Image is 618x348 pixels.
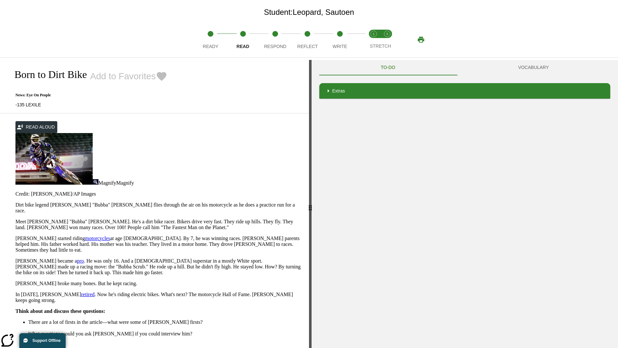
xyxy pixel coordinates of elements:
[257,22,294,57] button: Respond step 3 of 5
[332,88,345,94] p: Extras
[8,69,87,81] h2: Born to Dirt Bike
[297,44,318,49] span: Reflect
[15,236,301,253] p: [PERSON_NAME] started riding at age [DEMOGRAPHIC_DATA]. By 7, he was winning races. [PERSON_NAME]...
[8,101,167,108] p: -135 LEXILE
[332,44,347,49] span: Write
[15,219,301,230] p: Meet [PERSON_NAME] "Bubba" [PERSON_NAME]. He's a dirt bike racer. Bikers drive very fast. They ri...
[15,191,301,197] p: Credit: [PERSON_NAME]/AP Images
[33,338,61,343] span: Support Offline
[224,22,261,57] button: Read step 2 of 5
[192,22,229,57] button: Ready step 1 of 5
[15,133,93,185] img: Motocross racer James Stewart flies through the air on his dirt bike.
[386,32,388,35] text: 2
[81,292,95,297] a: retired
[370,43,391,49] span: STRETCH
[15,308,105,314] strong: Think about and discuss these questions:
[319,60,457,75] button: TO-DO
[289,22,326,57] button: Reflect step 4 of 5
[203,44,218,49] span: Ready
[15,281,301,286] p: [PERSON_NAME] broke many bones. But he kept racing.
[309,60,312,348] div: Press Enter or Spacebar and then press right and left arrow keys to move the slider
[378,22,397,57] button: Stretch Respond step 2 of 2
[77,258,84,264] a: pro
[411,34,431,45] button: Print
[15,292,301,303] p: In [DATE], [PERSON_NAME] . Now he's riding electric bikes. What's next? The motorcycle Hall of Fa...
[28,331,301,337] li: What questions would you ask [PERSON_NAME] if you could interview him?
[98,180,116,186] span: Magnify
[457,60,610,75] button: VOCABULARY
[373,32,374,35] text: 1
[364,22,383,57] button: Stretch Read step 1 of 2
[15,258,301,275] p: [PERSON_NAME] became a . He was only 16. And a [DEMOGRAPHIC_DATA] superstar in a mostly White spo...
[93,179,98,185] img: Magnify
[319,60,610,75] div: Instructional Panel Tabs
[116,180,134,186] span: Magnify
[15,121,57,133] button: Read Aloud
[8,93,167,98] p: News: Eye On People
[15,202,301,214] p: Dirt bike legend [PERSON_NAME] "Bubba" [PERSON_NAME] flies through the air on his motorcycle as h...
[312,60,618,348] div: activity
[319,83,610,99] div: Extras
[321,22,359,57] button: Write step 5 of 5
[264,44,286,49] span: Respond
[28,319,301,325] li: There are a lot of firsts in the article—what were some of [PERSON_NAME] firsts?
[85,236,110,241] a: motorcycles
[19,333,66,348] button: Support Offline
[237,44,249,49] span: Read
